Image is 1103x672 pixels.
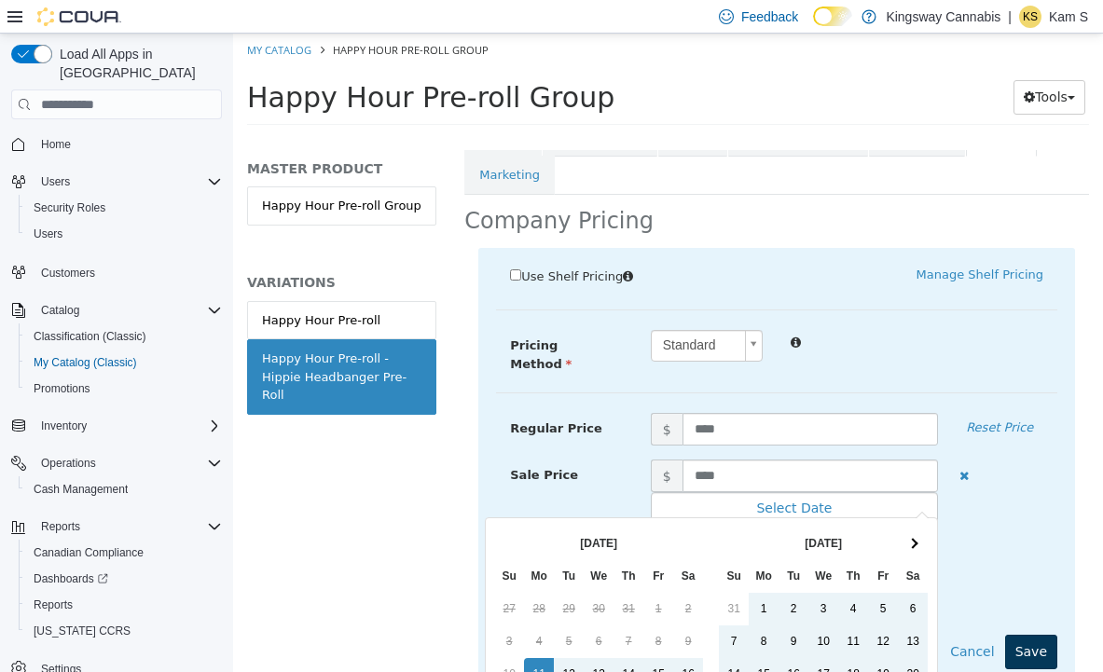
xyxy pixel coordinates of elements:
[410,624,440,657] td: 15
[4,450,229,476] button: Operations
[19,540,229,566] button: Canadian Compliance
[34,452,222,474] span: Operations
[440,559,470,592] td: 2
[291,559,321,592] td: 28
[291,527,321,559] th: Mo
[321,624,351,657] td: 12
[418,459,705,491] button: Select Date
[575,624,605,657] td: 17
[231,173,421,202] h2: Company Pricing
[14,48,381,80] span: Happy Hour Pre-roll Group
[34,133,78,156] a: Home
[486,527,516,559] th: Su
[1049,6,1088,28] p: Kam S
[19,350,229,376] button: My Catalog (Classic)
[26,478,135,501] a: Cash Management
[34,482,128,497] span: Cash Management
[34,262,103,284] a: Customers
[545,592,575,624] td: 9
[41,266,95,281] span: Customers
[34,571,108,586] span: Dashboards
[26,325,154,348] a: Classification (Classic)
[351,559,380,592] td: 30
[410,592,440,624] td: 8
[100,9,255,23] span: Happy Hour Pre-roll Group
[34,381,90,396] span: Promotions
[418,426,449,459] span: $
[733,387,800,401] em: Reset Price
[26,542,222,564] span: Canadian Compliance
[14,9,78,23] a: My Catalog
[683,234,810,248] a: Manage Shelf Pricing
[19,323,229,350] button: Classification (Classic)
[410,527,440,559] th: Fr
[419,297,504,327] span: Standard
[575,592,605,624] td: 10
[19,566,229,592] a: Dashboards
[19,618,229,644] button: [US_STATE] CCRS
[277,434,345,448] span: Sale Price
[635,624,665,657] td: 19
[26,620,138,642] a: [US_STATE] CCRS
[516,592,545,624] td: 8
[261,559,291,592] td: 27
[813,26,814,27] span: Dark Mode
[26,197,113,219] a: Security Roles
[707,601,771,636] button: Cancel
[34,299,222,322] span: Catalog
[635,592,665,624] td: 12
[26,620,222,642] span: Washington CCRS
[34,226,62,241] span: Users
[26,594,80,616] a: Reports
[52,45,222,82] span: Load All Apps in [GEOGRAPHIC_DATA]
[26,542,151,564] a: Canadian Compliance
[635,559,665,592] td: 5
[665,559,695,592] td: 6
[26,351,222,374] span: My Catalog (Classic)
[26,351,145,374] a: My Catalog (Classic)
[516,559,545,592] td: 1
[380,559,410,592] td: 31
[34,597,73,612] span: Reports
[34,200,105,215] span: Security Roles
[261,527,291,559] th: Su
[886,6,1000,28] p: Kingsway Cannabis
[41,418,87,433] span: Inventory
[41,303,79,318] span: Catalog
[516,624,545,657] td: 15
[351,527,380,559] th: We
[288,236,390,250] span: Use Shelf Pricing
[34,545,144,560] span: Canadian Compliance
[26,478,222,501] span: Cash Management
[277,305,338,337] span: Pricing Method
[37,7,121,26] img: Cova
[19,476,229,502] button: Cash Management
[34,415,222,437] span: Inventory
[29,278,147,296] div: Happy Hour Pre-roll
[34,171,77,193] button: Users
[440,624,470,657] td: 16
[780,47,852,81] button: Tools
[516,527,545,559] th: Mo
[34,329,146,344] span: Classification (Classic)
[26,594,222,616] span: Reports
[34,452,103,474] button: Operations
[486,559,516,592] td: 31
[26,377,98,400] a: Promotions
[26,223,70,245] a: Users
[545,559,575,592] td: 2
[34,299,87,322] button: Catalog
[486,592,516,624] td: 7
[34,415,94,437] button: Inventory
[34,355,137,370] span: My Catalog (Classic)
[418,296,530,328] a: Standard
[4,514,229,540] button: Reports
[34,171,222,193] span: Users
[380,592,410,624] td: 7
[41,519,80,534] span: Reports
[26,568,116,590] a: Dashboards
[351,592,380,624] td: 6
[440,592,470,624] td: 9
[34,515,88,538] button: Reports
[575,527,605,559] th: We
